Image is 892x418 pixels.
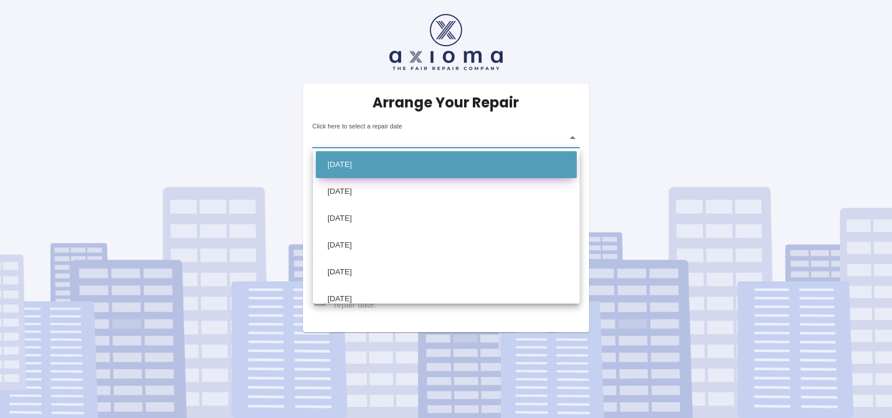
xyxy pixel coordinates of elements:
[316,285,577,312] li: [DATE]
[316,205,577,232] li: [DATE]
[316,178,577,205] li: [DATE]
[316,259,577,285] li: [DATE]
[316,151,577,178] li: [DATE]
[316,232,577,259] li: [DATE]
